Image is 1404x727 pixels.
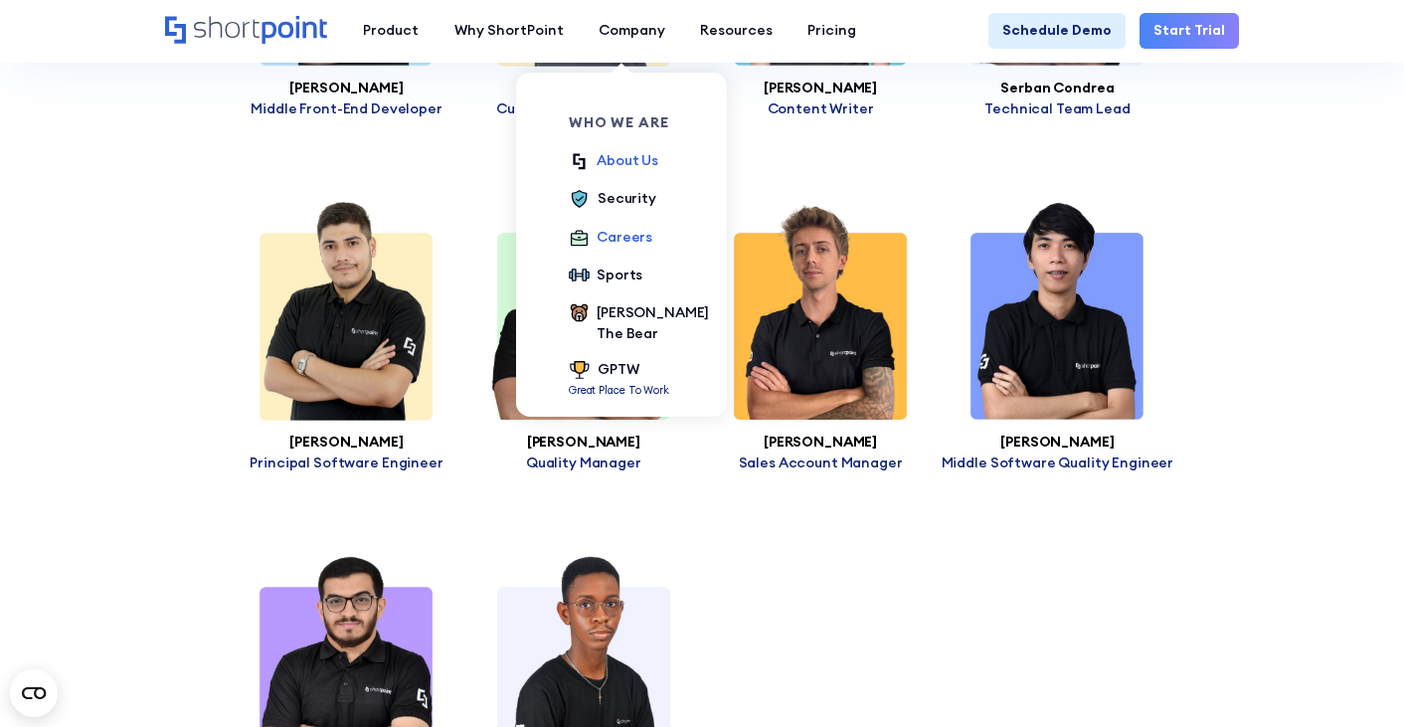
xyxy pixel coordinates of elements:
a: Why ShortPoint [437,13,581,48]
a: Start Trial [1140,13,1239,48]
p: Middle Software Quality Engineer [939,454,1175,471]
a: [PERSON_NAME] The Bear [569,302,709,344]
a: Product [346,13,437,48]
div: About Us [597,150,658,171]
h3: [PERSON_NAME] [465,81,702,96]
h3: [PERSON_NAME] [702,81,939,96]
div: Careers [597,227,652,248]
h3: Serban Condrea [939,81,1175,96]
div: [PERSON_NAME] The Bear [597,302,709,344]
div: Product [363,20,419,41]
p: Technical Team Lead [939,99,1175,117]
div: Resources [700,20,773,41]
p: Middle Front-End Developer [228,99,464,117]
button: Open CMP widget [10,669,58,717]
a: About Us [569,150,658,174]
a: Home [165,16,328,46]
iframe: Chat Widget [1305,632,1404,727]
p: Content Writer [702,99,939,117]
p: Customer Support Expert [465,99,702,117]
p: Sales Account Manager [702,454,939,471]
div: Security [598,188,656,209]
a: GPTW [569,359,669,383]
div: Why ShortPoint [454,20,564,41]
a: Pricing [790,13,874,48]
h3: [PERSON_NAME] [228,81,464,96]
h3: [PERSON_NAME] [465,435,702,451]
div: Sports [597,265,642,285]
a: Security [569,188,656,212]
h3: [PERSON_NAME] [228,435,464,451]
h3: [PERSON_NAME] [702,435,939,451]
div: Who we are [569,115,709,129]
div: Company [599,20,665,41]
div: Pricing [807,20,856,41]
a: Schedule Demo [988,13,1126,48]
div: GPTW [598,359,638,380]
h3: [PERSON_NAME] [939,435,1175,451]
a: Resources [683,13,790,48]
a: Sports [569,265,642,288]
a: Careers [569,227,652,251]
a: Company [581,13,682,48]
p: Quality Manager [465,454,702,471]
p: Principal Software Engineer [228,454,464,471]
p: Great Place To Work [569,383,669,399]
